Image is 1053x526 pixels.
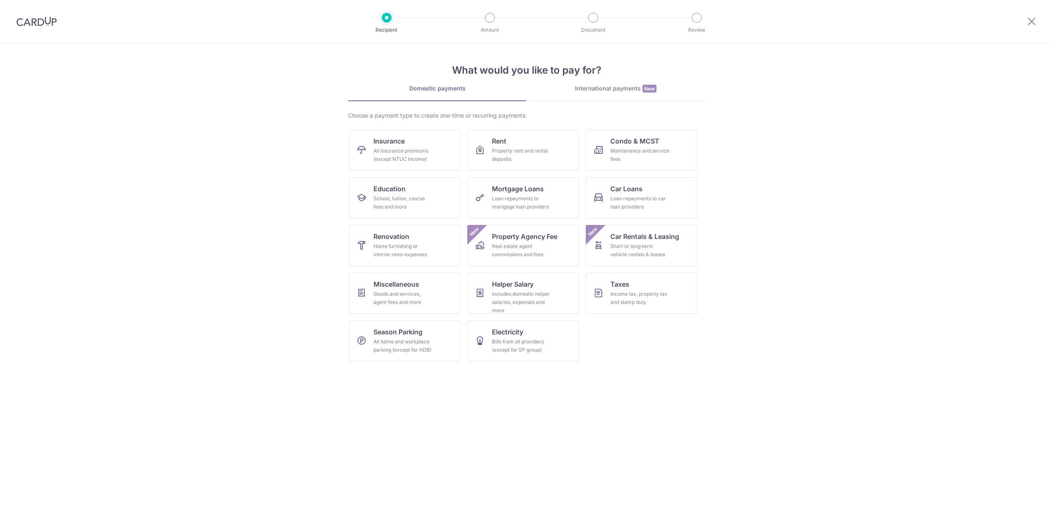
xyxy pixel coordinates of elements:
div: School, tuition, course fees and more [373,195,433,211]
div: Loan repayments to mortgage loan providers [492,195,551,211]
img: CardUp [16,16,57,26]
div: Includes domestic helper salaries, expenses and more [492,290,551,315]
a: MiscellaneousGoods and services, agent fees and more [349,273,461,314]
div: Home furnishing or interior reno-expenses [373,242,433,259]
span: Taxes [610,279,629,289]
div: Short or long‑term vehicle rentals & leases [610,242,670,259]
a: RentProperty rent and rental deposits [467,130,579,171]
div: All insurance premiums (except NTUC Income) [373,147,433,163]
a: ElectricityBills from all providers (except for SP group) [467,320,579,361]
div: All home and workplace parking (except for HDB) [373,338,433,354]
div: Income tax, property tax and stamp duty [610,290,670,306]
span: Car Loans [610,184,642,194]
span: Rent [492,136,506,146]
div: Property rent and rental deposits [492,147,551,163]
div: Real estate agent commissions and fees [492,242,551,259]
a: RenovationHome furnishing or interior reno-expenses [349,225,461,266]
span: Condo & MCST [610,136,659,146]
p: Review [666,26,727,34]
div: Goods and services, agent fees and more [373,290,433,306]
a: InsuranceAll insurance premiums (except NTUC Income) [349,130,461,171]
span: Helper Salary [492,279,533,289]
span: New [586,225,600,239]
p: Document [563,26,624,34]
span: Mortgage Loans [492,184,544,194]
a: Car LoansLoan repayments to car loan providers [586,177,698,218]
a: TaxesIncome tax, property tax and stamp duty [586,273,698,314]
p: Recipient [356,26,417,34]
div: Choose a payment type to create one-time or recurring payments. [348,111,705,120]
span: Education [373,184,406,194]
p: Amount [459,26,520,34]
a: Mortgage LoansLoan repayments to mortgage loan providers [467,177,579,218]
iframe: Opens a widget where you can find more information [1000,501,1045,522]
h4: What would you like to pay for? [348,63,705,78]
span: New [642,85,656,93]
a: Helper SalaryIncludes domestic helper salaries, expenses and more [467,273,579,314]
a: Property Agency FeeReal estate agent commissions and feesNew [467,225,579,266]
span: Season Parking [373,327,422,337]
span: Car Rentals & Leasing [610,232,679,241]
div: International payments [526,84,705,93]
span: Property Agency Fee [492,232,557,241]
span: Miscellaneous [373,279,419,289]
span: New [468,225,481,239]
div: Bills from all providers (except for SP group) [492,338,551,354]
div: Loan repayments to car loan providers [610,195,670,211]
span: Insurance [373,136,405,146]
a: Season ParkingAll home and workplace parking (except for HDB) [349,320,461,361]
div: Domestic payments [348,84,526,93]
a: Condo & MCSTMaintenance and service fees [586,130,698,171]
span: Electricity [492,327,523,337]
a: EducationSchool, tuition, course fees and more [349,177,461,218]
a: Car Rentals & LeasingShort or long‑term vehicle rentals & leasesNew [586,225,698,266]
span: Renovation [373,232,409,241]
div: Maintenance and service fees [610,147,670,163]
